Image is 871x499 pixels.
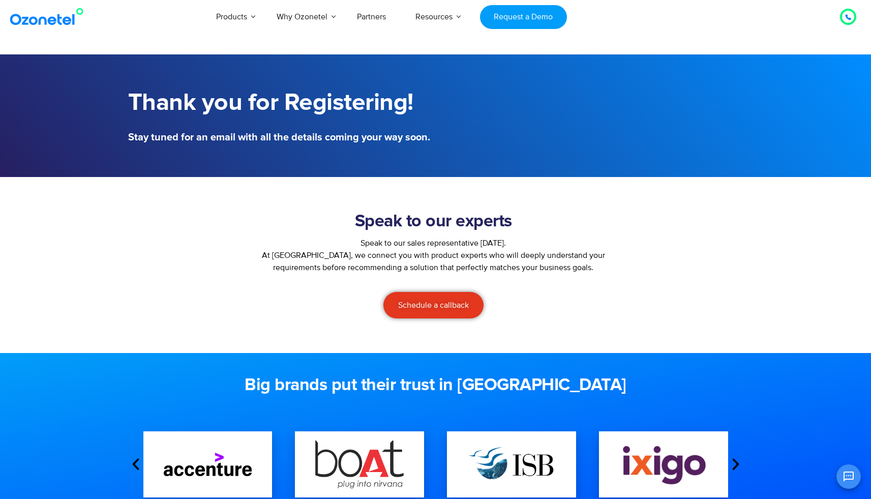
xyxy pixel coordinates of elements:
a: Request a Demo [480,5,567,29]
p: At [GEOGRAPHIC_DATA], we connect you with product experts who will deeply understand your require... [253,249,614,274]
button: Open chat [836,464,861,489]
div: 3 / 16 [447,431,576,497]
a: Schedule a callback [383,292,484,318]
img: Ixigo [619,443,708,486]
span: Schedule a callback [398,301,469,309]
div: 1 / 16 [143,431,273,497]
h2: Big brands put their trust in [GEOGRAPHIC_DATA] [128,375,743,396]
img: boat [315,441,404,488]
h1: Thank you for Registering! [128,89,431,117]
div: 4 / 16 [599,431,728,497]
img: ISB [467,439,556,489]
h2: Speak to our experts [253,212,614,232]
div: 2 / 16 [295,431,424,497]
h5: Stay tuned for an email with all the details coming your way soon. [128,132,431,142]
div: Speak to our sales representative [DATE]. [253,237,614,249]
img: accentures [164,453,252,476]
